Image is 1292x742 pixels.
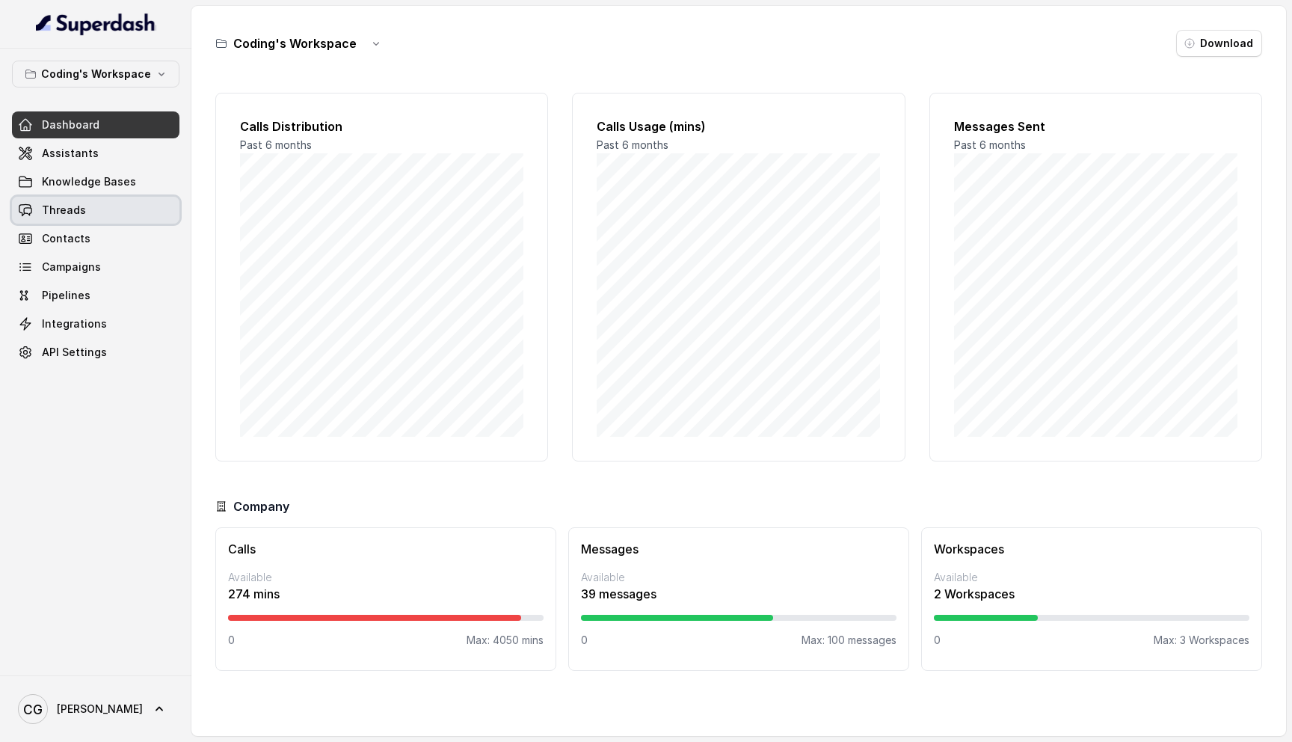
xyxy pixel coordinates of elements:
a: API Settings [12,339,179,366]
p: Available [581,570,896,585]
p: 39 messages [581,585,896,603]
h3: Calls [228,540,544,558]
a: [PERSON_NAME] [12,688,179,730]
h3: Company [233,497,289,515]
a: Knowledge Bases [12,168,179,195]
h2: Calls Usage (mins) [597,117,880,135]
span: Threads [42,203,86,218]
a: Pipelines [12,282,179,309]
h3: Coding's Workspace [233,34,357,52]
span: Contacts [42,231,90,246]
p: Available [228,570,544,585]
span: Campaigns [42,260,101,275]
span: Pipelines [42,288,90,303]
span: API Settings [42,345,107,360]
a: Assistants [12,140,179,167]
a: Threads [12,197,179,224]
p: Max: 4050 mins [467,633,544,648]
a: Integrations [12,310,179,337]
span: [PERSON_NAME] [57,702,143,717]
a: Campaigns [12,254,179,280]
p: Coding's Workspace [41,65,151,83]
p: 2 Workspaces [934,585,1249,603]
span: Integrations [42,316,107,331]
a: Contacts [12,225,179,252]
p: Available [934,570,1249,585]
a: Dashboard [12,111,179,138]
span: Past 6 months [597,138,668,151]
h2: Messages Sent [954,117,1237,135]
p: 274 mins [228,585,544,603]
span: Dashboard [42,117,99,132]
p: 0 [581,633,588,648]
h2: Calls Distribution [240,117,523,135]
button: Coding's Workspace [12,61,179,88]
span: Assistants [42,146,99,161]
text: CG [23,702,43,717]
p: Max: 3 Workspaces [1154,633,1249,648]
p: Max: 100 messages [802,633,896,648]
img: light.svg [36,12,156,36]
p: 0 [934,633,941,648]
button: Download [1176,30,1262,57]
span: Past 6 months [954,138,1026,151]
h3: Workspaces [934,540,1249,558]
span: Knowledge Bases [42,174,136,189]
p: 0 [228,633,235,648]
h3: Messages [581,540,896,558]
span: Past 6 months [240,138,312,151]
